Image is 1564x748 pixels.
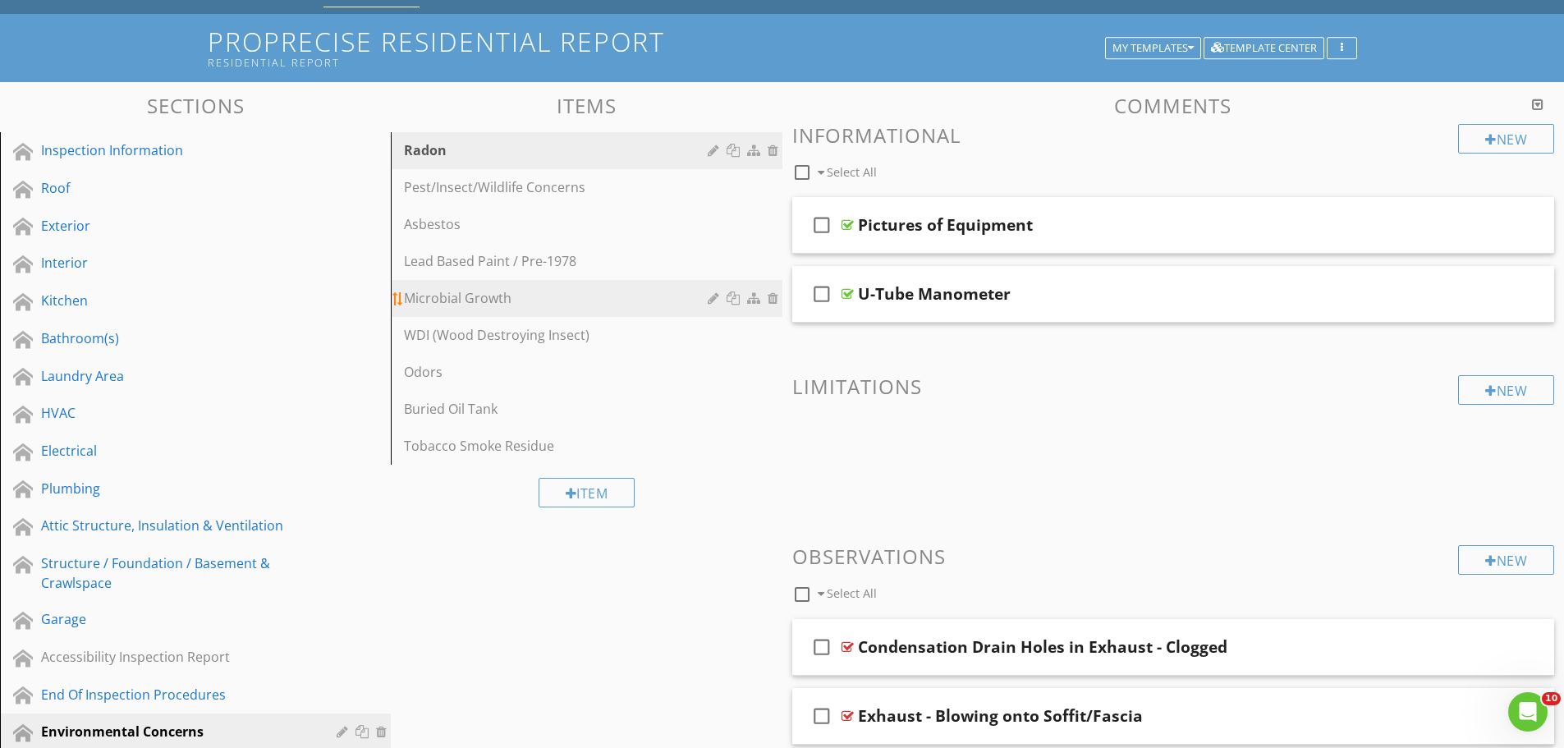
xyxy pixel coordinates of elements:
div: Accessibility Inspection Report [41,647,313,667]
i: check_box_outline_blank [809,205,835,245]
div: WDI (Wood Destroying Insect) [404,325,712,345]
span: Select All [827,164,877,180]
div: Residential Report [208,56,1111,69]
div: Interior [41,253,313,273]
div: My Templates [1112,43,1194,54]
i: check_box_outline_blank [809,274,835,314]
h3: Comments [792,94,1555,117]
div: Exhaust - Blowing onto Soffit/Fascia [858,706,1143,726]
iframe: Intercom live chat [1508,692,1548,732]
div: Item [539,478,635,507]
span: 10 [1542,692,1561,705]
div: Inspection Information [41,140,313,160]
div: Exterior [41,216,313,236]
div: Odors [404,362,712,382]
h3: Items [391,94,782,117]
div: End Of Inspection Procedures [41,685,313,704]
h3: Informational [792,124,1555,146]
div: Asbestos [404,214,712,234]
div: Lead Based Paint / Pre-1978 [404,251,712,271]
div: New [1458,375,1554,405]
h3: Observations [792,545,1555,567]
h1: ProPrecise Residential Report [208,27,1357,69]
div: Garage [41,609,313,629]
div: Roof [41,178,313,198]
i: check_box_outline_blank [809,696,835,736]
div: Bathroom(s) [41,328,313,348]
div: New [1458,124,1554,154]
div: Structure / Foundation / Basement & Crawlspace [41,553,313,593]
div: Condensation Drain Holes in Exhaust - Clogged [858,637,1227,657]
div: Pest/Insect/Wildlife Concerns [404,177,712,197]
div: Radon [404,140,712,160]
h3: Limitations [792,375,1555,397]
div: HVAC [41,403,313,423]
div: Buried Oil Tank [404,399,712,419]
div: Template Center [1211,43,1317,54]
div: Attic Structure, Insulation & Ventilation [41,516,313,535]
div: Environmental Concerns [41,722,313,741]
span: Select All [827,585,877,601]
div: Kitchen [41,291,313,310]
div: Electrical [41,441,313,461]
div: U-Tube Manometer [858,284,1011,304]
div: Pictures of Equipment [858,215,1033,235]
div: Tobacco Smoke Residue [404,436,712,456]
i: check_box_outline_blank [809,627,835,667]
div: Laundry Area [41,366,313,386]
button: My Templates [1105,37,1201,60]
button: Template Center [1204,37,1324,60]
div: Microbial Growth [404,288,712,308]
a: Template Center [1204,39,1324,54]
div: Plumbing [41,479,313,498]
div: New [1458,545,1554,575]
